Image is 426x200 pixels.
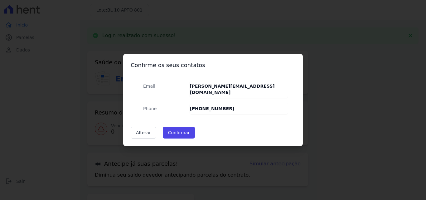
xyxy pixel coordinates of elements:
strong: [PERSON_NAME][EMAIL_ADDRESS][DOMAIN_NAME] [190,84,274,95]
span: translation missing: pt-BR.public.contracts.modal.confirmation.phone [143,106,157,111]
strong: [PHONE_NUMBER] [190,106,234,111]
h3: Confirme os seus contatos [131,61,295,69]
span: translation missing: pt-BR.public.contracts.modal.confirmation.email [143,84,155,89]
a: Alterar [131,127,156,139]
button: Confirmar [163,127,195,139]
